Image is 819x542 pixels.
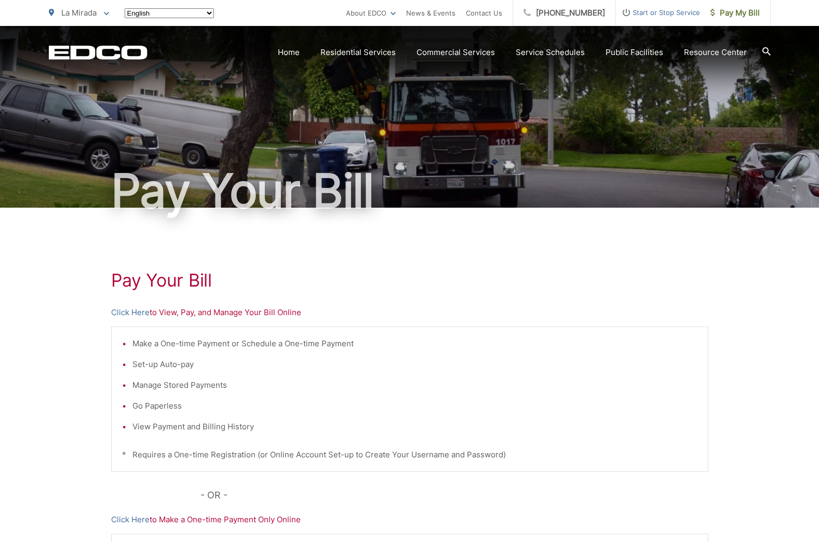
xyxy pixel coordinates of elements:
[132,421,697,433] li: View Payment and Billing History
[200,487,708,503] p: - OR -
[132,358,697,371] li: Set-up Auto-pay
[516,46,585,59] a: Service Schedules
[122,449,697,461] p: * Requires a One-time Registration (or Online Account Set-up to Create Your Username and Password)
[125,8,214,18] select: Select a language
[111,306,708,319] p: to View, Pay, and Manage Your Bill Online
[684,46,747,59] a: Resource Center
[710,7,760,19] span: Pay My Bill
[132,337,697,350] li: Make a One-time Payment or Schedule a One-time Payment
[111,513,150,526] a: Click Here
[111,270,708,291] h1: Pay Your Bill
[606,46,663,59] a: Public Facilities
[346,7,396,19] a: About EDCO
[406,7,455,19] a: News & Events
[49,165,771,217] h1: Pay Your Bill
[111,513,708,526] p: to Make a One-time Payment Only Online
[278,46,300,59] a: Home
[320,46,396,59] a: Residential Services
[466,7,502,19] a: Contact Us
[49,45,147,60] a: EDCD logo. Return to the homepage.
[132,379,697,391] li: Manage Stored Payments
[111,306,150,319] a: Click Here
[132,400,697,412] li: Go Paperless
[417,46,495,59] a: Commercial Services
[61,8,97,18] span: La Mirada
